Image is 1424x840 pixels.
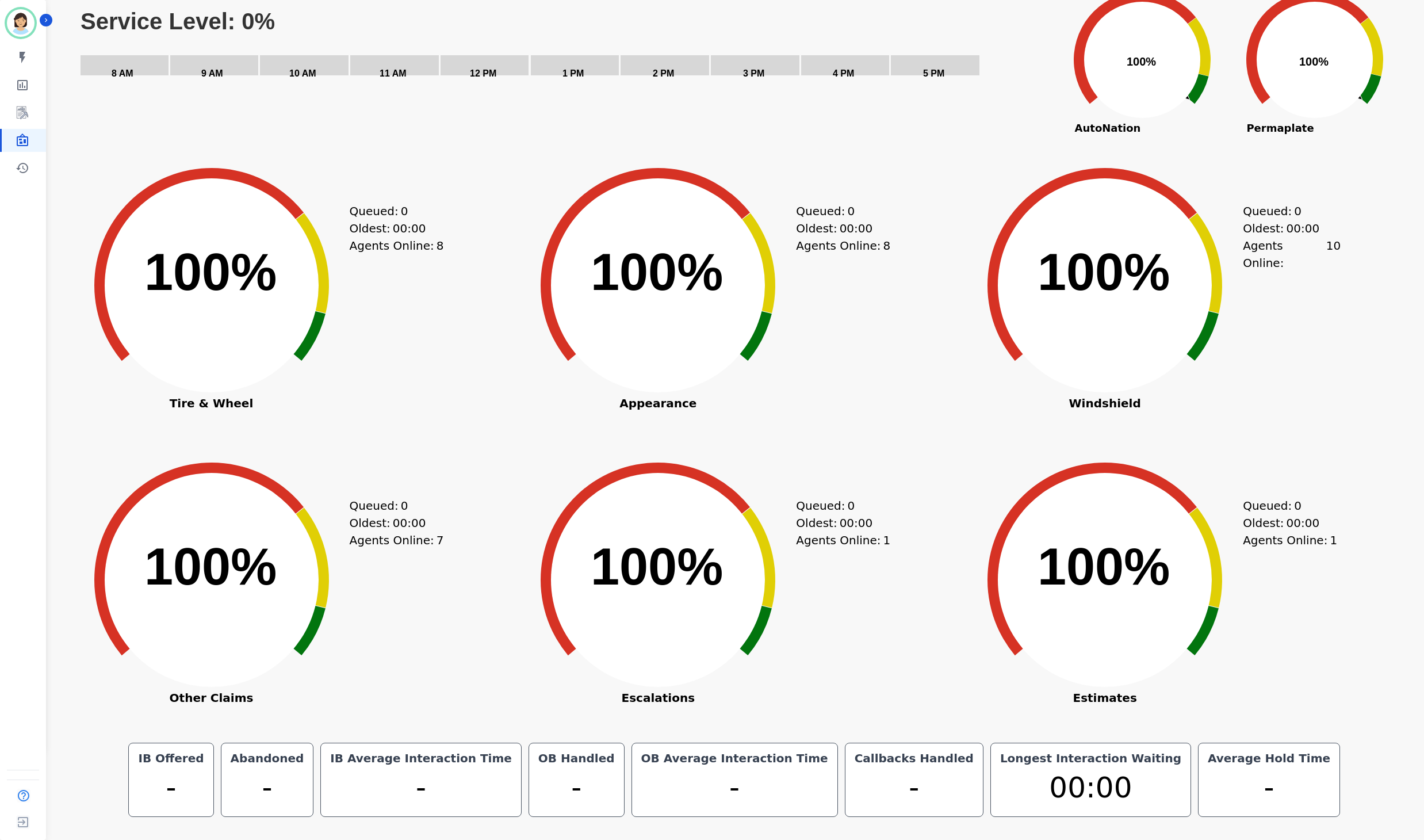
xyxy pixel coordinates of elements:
span: 00:00 [1286,220,1319,237]
text: 5 PM [923,68,944,78]
img: Bordered avatar [7,9,35,37]
div: Agents Online: [1243,237,1341,272]
span: 00:00 [1286,514,1319,532]
div: 00:00 [998,766,1184,810]
div: - [328,766,514,810]
span: Escalations [514,692,802,704]
div: Queued: [350,497,436,514]
span: 0 [1294,203,1301,220]
div: Agents Online: [350,237,447,254]
svg: Service Level: 0% [79,8,1054,94]
text: 4 PM [833,68,854,78]
text: Service Level: 0% [81,9,275,34]
div: Oldest: [350,514,436,532]
text: 12 PM [470,68,496,78]
div: - [1205,766,1333,810]
div: Agents Online: [796,532,894,549]
span: Permaplate [1228,120,1332,136]
div: Agents Online: [1243,532,1341,549]
span: Appearance [514,398,802,409]
span: 0 [1294,497,1301,514]
span: 1 [1330,532,1337,549]
div: Oldest: [1243,220,1329,237]
div: Oldest: [796,514,882,532]
span: 00:00 [393,514,426,532]
div: Queued: [1243,497,1329,514]
text: 3 PM [743,68,764,78]
div: Queued: [1243,203,1329,220]
div: - [536,766,617,810]
div: IB Average Interaction Time [328,750,514,766]
span: 00:00 [840,514,873,532]
div: Oldest: [1243,514,1329,532]
text: 100% [144,243,277,301]
text: 11 AM [380,68,407,78]
div: - [852,766,976,810]
text: 100% [1038,243,1170,301]
div: Queued: [350,203,436,220]
div: Callbacks Handled [852,750,976,766]
span: 8 [883,237,891,254]
text: 1 PM [562,68,584,78]
span: 8 [437,237,444,254]
span: Estimates [961,692,1249,704]
span: 10 [1326,237,1341,272]
span: 0 [847,203,855,220]
div: Queued: [796,497,882,514]
text: 100% [591,538,723,595]
text: 9 AM [201,68,223,78]
text: 8 AM [112,68,133,78]
text: 100% [1299,55,1329,68]
div: Longest Interaction Waiting [998,750,1184,766]
text: 100% [1127,55,1156,68]
span: 0 [401,203,408,220]
span: Windshield [961,398,1249,409]
span: 00:00 [393,220,426,237]
div: Queued: [796,203,882,220]
text: 100% [144,538,277,595]
div: IB Offered [136,750,206,766]
span: Tire & Wheel [68,398,355,409]
span: 0 [401,497,408,514]
div: OB Handled [536,750,617,766]
div: - [228,766,307,810]
div: Agents Online: [796,237,894,254]
span: 1 [883,532,891,549]
span: 7 [437,532,444,549]
span: Other Claims [68,692,355,704]
div: Abandoned [228,750,307,766]
text: 2 PM [653,68,674,78]
text: 100% [1038,538,1170,595]
text: 100% [591,243,723,301]
div: Oldest: [796,220,882,237]
div: OB Average Interaction Time [639,750,830,766]
div: Average Hold Time [1205,750,1333,766]
span: 00:00 [840,220,873,237]
span: AutoNation [1056,120,1159,136]
span: 0 [847,497,855,514]
div: Oldest: [350,220,436,237]
text: 10 AM [289,68,316,78]
div: - [639,766,830,810]
div: - [136,766,206,810]
div: Agents Online: [350,532,447,549]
